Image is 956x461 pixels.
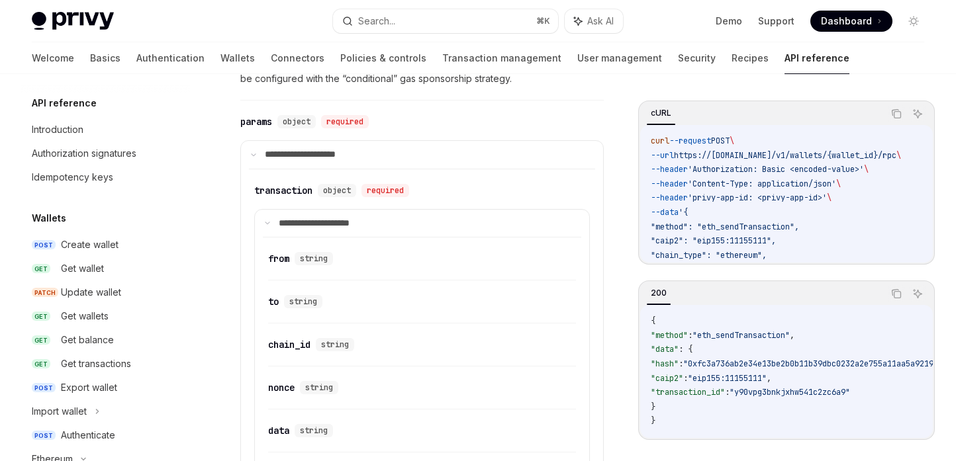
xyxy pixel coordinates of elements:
[651,330,688,341] span: "method"
[21,304,191,328] a: GETGet wallets
[651,150,674,161] span: --url
[32,335,50,345] span: GET
[730,136,734,146] span: \
[136,42,205,74] a: Authentication
[21,142,191,165] a: Authorization signatures
[305,382,333,393] span: string
[651,358,679,369] span: "hash"
[90,42,120,74] a: Basics
[896,150,901,161] span: \
[758,15,794,28] a: Support
[254,184,312,197] div: transaction
[32,312,50,321] span: GET
[333,9,559,33] button: Search...⌘K
[321,339,349,350] span: string
[688,330,693,341] span: :
[32,169,113,185] div: Idempotency keys
[32,240,56,250] span: POST
[268,424,289,437] div: data
[790,330,794,341] span: ,
[678,42,716,74] a: Security
[651,315,655,326] span: {
[651,235,776,246] span: "caip2": "eip155:11155111",
[716,15,742,28] a: Demo
[32,210,66,226] h5: Wallets
[61,308,109,324] div: Get wallets
[268,252,289,265] div: from
[32,42,74,74] a: Welcome
[651,222,799,232] span: "method": "eth_sendTransaction",
[651,164,688,175] span: --header
[888,105,905,122] button: Copy the contents from the code block
[32,12,114,30] img: light logo
[785,42,849,74] a: API reference
[536,16,550,26] span: ⌘ K
[21,352,191,376] a: GETGet transactions
[32,288,58,298] span: PATCH
[647,285,671,301] div: 200
[909,105,926,122] button: Ask AI
[651,179,688,189] span: --header
[32,383,56,393] span: POST
[836,179,841,189] span: \
[651,136,669,146] span: curl
[688,179,836,189] span: 'Content-Type: application/json'
[340,42,426,74] a: Policies & controls
[821,15,872,28] span: Dashboard
[674,150,896,161] span: https://[DOMAIN_NAME]/v1/wallets/{wallet_id}/rpc
[240,115,272,128] div: params
[679,344,693,355] span: : {
[271,42,324,74] a: Connectors
[688,164,864,175] span: 'Authorization: Basic <encoded-value>'
[61,284,121,300] div: Update wallet
[651,415,655,426] span: }
[32,122,83,138] div: Introduction
[283,116,311,127] span: object
[323,185,351,196] span: object
[61,261,104,276] div: Get wallet
[220,42,255,74] a: Wallets
[651,401,655,412] span: }
[21,376,191,399] a: POSTExport wallet
[300,425,328,436] span: string
[21,118,191,142] a: Introduction
[61,427,115,443] div: Authenticate
[688,373,767,384] span: "eip155:11155111"
[827,192,832,203] span: \
[32,403,87,419] div: Import wallet
[651,192,688,203] span: --header
[61,356,131,372] div: Get transactions
[909,285,926,302] button: Ask AI
[32,359,50,369] span: GET
[711,136,730,146] span: POST
[21,280,191,304] a: PATCHUpdate wallet
[688,192,827,203] span: 'privy-app-id: <privy-app-id>'
[268,338,311,351] div: chain_id
[651,387,725,398] span: "transaction_id"
[651,344,679,355] span: "data"
[21,423,191,447] a: POSTAuthenticate
[358,13,395,29] div: Search...
[577,42,662,74] a: User management
[651,373,683,384] span: "caip2"
[725,387,730,398] span: :
[21,165,191,189] a: Idempotency keys
[651,250,767,261] span: "chain_type": "ethereum",
[693,330,790,341] span: "eth_sendTransaction"
[587,15,614,28] span: Ask AI
[669,136,711,146] span: --request
[730,387,850,398] span: "y90vpg3bnkjxhw541c2zc6a9"
[679,358,683,369] span: :
[679,207,688,218] span: '{
[268,381,295,394] div: nonce
[565,9,623,33] button: Ask AI
[61,332,114,348] div: Get balance
[268,295,279,308] div: to
[647,105,675,121] div: cURL
[442,42,561,74] a: Transaction management
[289,296,317,307] span: string
[903,11,924,32] button: Toggle dark mode
[300,253,328,264] span: string
[61,237,119,253] div: Create wallet
[32,431,56,440] span: POST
